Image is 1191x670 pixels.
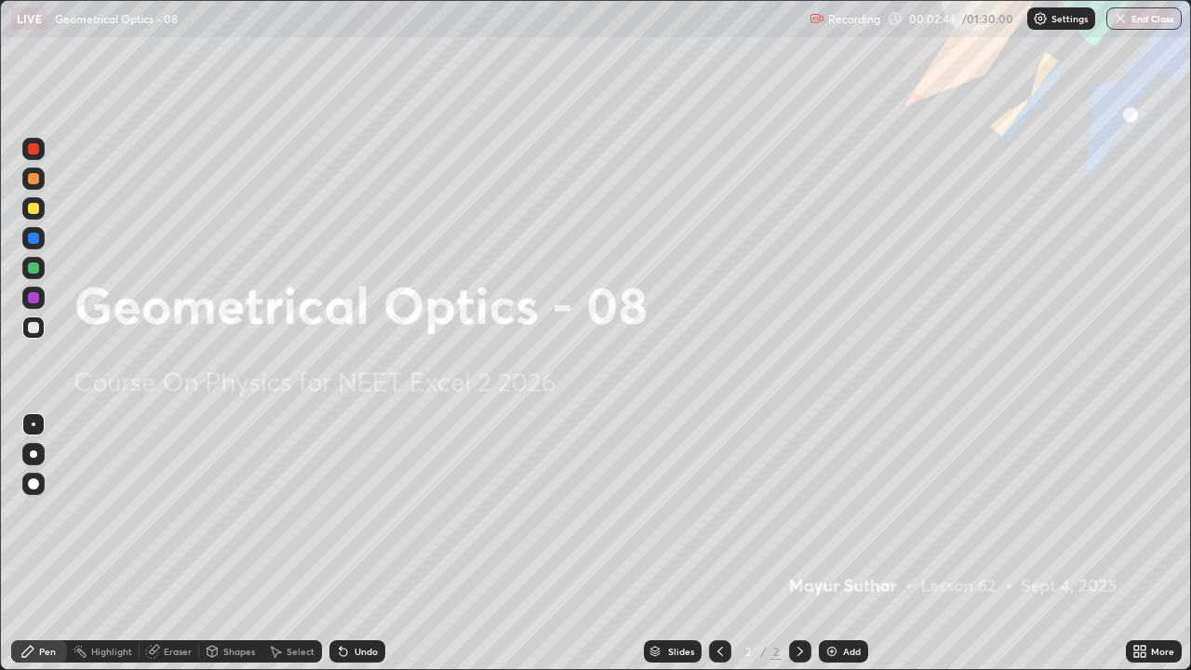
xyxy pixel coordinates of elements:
div: Add [843,647,861,656]
div: Pen [39,647,56,656]
img: end-class-cross [1113,11,1128,26]
div: Eraser [164,647,192,656]
p: LIVE [17,11,42,26]
div: Select [287,647,314,656]
div: Slides [668,647,694,656]
div: / [761,646,767,657]
div: More [1151,647,1174,656]
div: Highlight [91,647,132,656]
p: Geometrical Optics - 08 [55,11,178,26]
div: Undo [355,647,378,656]
img: add-slide-button [824,644,839,659]
div: 2 [739,646,757,657]
div: 2 [770,643,782,660]
div: Shapes [223,647,255,656]
p: Recording [828,12,880,26]
img: recording.375f2c34.svg [810,11,824,26]
img: class-settings-icons [1033,11,1048,26]
button: End Class [1106,7,1182,30]
p: Settings [1051,14,1088,23]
